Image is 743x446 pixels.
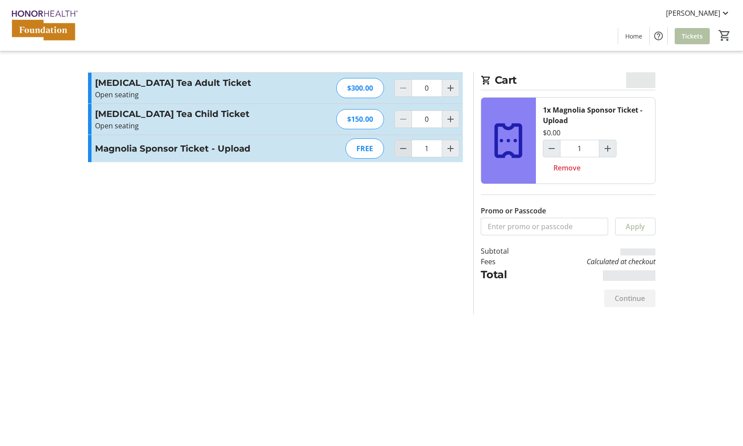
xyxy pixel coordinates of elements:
p: Open seating [95,89,286,100]
button: Decrement by one [395,140,412,157]
div: 1x Magnolia Sponsor Ticket - Upload [543,105,648,126]
button: Decrement by one [543,140,560,157]
button: Increment by one [442,140,459,157]
h2: Cart [481,72,655,90]
span: [PERSON_NAME] [666,8,720,18]
div: FREE [345,138,384,159]
td: Subtotal [481,246,532,256]
h3: [MEDICAL_DATA] Tea Child Ticket [95,107,286,120]
button: Help [650,27,667,45]
button: [PERSON_NAME] [659,6,738,20]
span: Tickets [682,32,703,41]
label: Promo or Passcode [481,205,546,216]
button: Increment by one [442,111,459,127]
input: NICU Tea Child Ticket Quantity [412,110,442,128]
h3: [MEDICAL_DATA] Tea Adult Ticket [95,76,286,89]
span: Home [625,32,642,41]
button: Apply [615,218,655,235]
input: NICU Tea Adult Ticket Quantity [412,79,442,97]
button: Cart [717,28,732,43]
td: Fees [481,256,532,267]
button: Increment by one [599,140,616,157]
p: Open seating [95,120,286,131]
div: $150.00 [336,109,384,129]
span: Apply [626,221,645,232]
td: Calculated at checkout [531,256,655,267]
span: Remove [553,163,581,173]
span: $0.00 [626,72,655,88]
a: Home [618,28,649,44]
td: Total [481,267,532,283]
button: Increment by one [442,80,459,96]
input: Magnolia Sponsor Ticket - Upload Quantity [560,140,599,157]
button: Remove [543,159,591,177]
input: Magnolia Sponsor Ticket - Upload Quantity [412,140,442,157]
input: Enter promo or passcode [481,218,608,235]
div: $0.00 [543,127,560,138]
img: HonorHealth Foundation's Logo [5,4,83,47]
h3: Magnolia Sponsor Ticket - Upload [95,142,286,155]
a: Tickets [675,28,710,44]
div: $300.00 [336,78,384,98]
